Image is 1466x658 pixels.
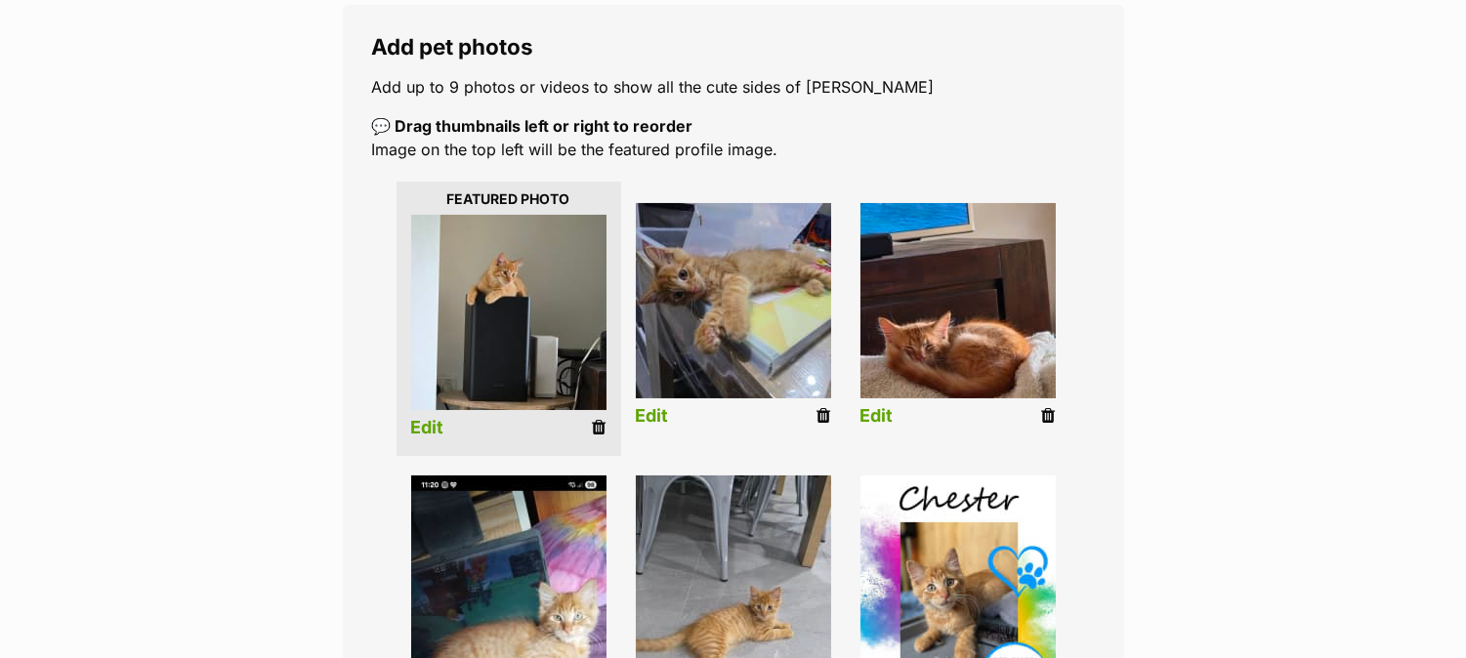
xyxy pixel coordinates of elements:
b: 💬 Drag thumbnails left or right to reorder [372,116,693,136]
legend: Add pet photos [372,34,1095,60]
p: Image on the top left will be the featured profile image. [372,114,1095,161]
a: Edit [411,418,444,438]
a: Edit [636,406,669,427]
img: listing photo [636,203,831,398]
a: Edit [860,406,894,427]
p: Add up to 9 photos or videos to show all the cute sides of [PERSON_NAME] [372,75,1095,99]
img: listing photo [411,215,607,410]
img: listing photo [860,203,1056,398]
